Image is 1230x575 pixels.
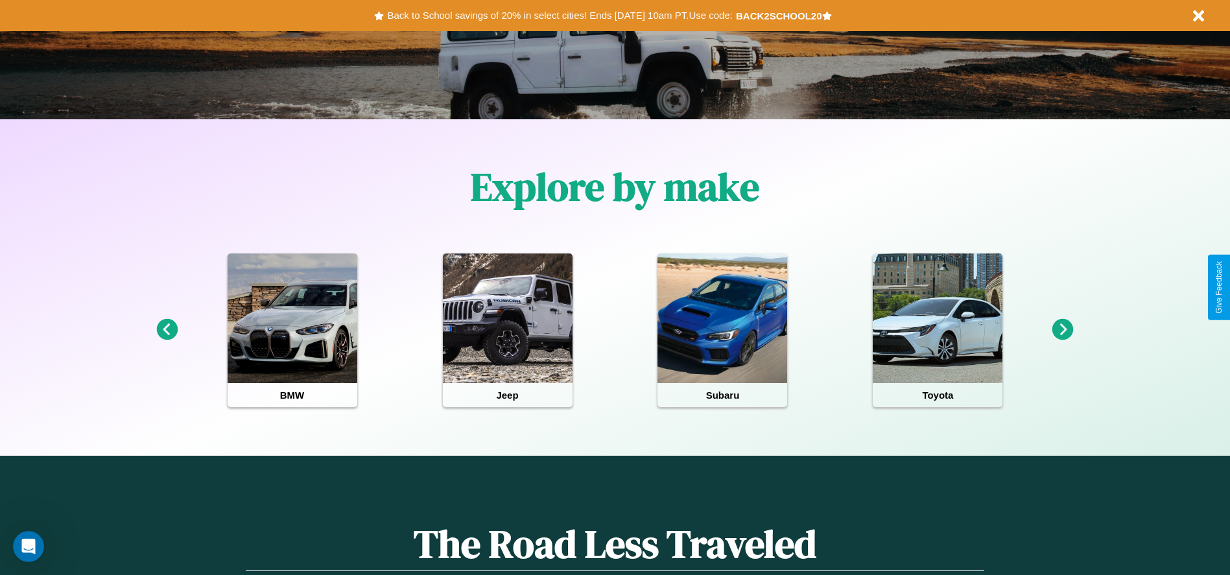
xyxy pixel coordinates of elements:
[657,383,787,407] h4: Subaru
[384,6,735,25] button: Back to School savings of 20% in select cities! Ends [DATE] 10am PT.Use code:
[1214,261,1224,314] div: Give Feedback
[443,383,573,407] h4: Jeep
[228,383,357,407] h4: BMW
[471,160,759,213] h1: Explore by make
[246,517,984,571] h1: The Road Less Traveled
[873,383,1002,407] h4: Toyota
[13,531,44,562] iframe: Intercom live chat
[736,10,822,21] b: BACK2SCHOOL20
